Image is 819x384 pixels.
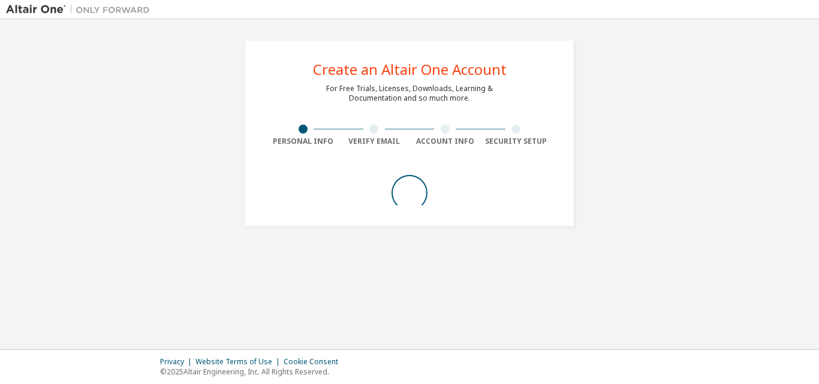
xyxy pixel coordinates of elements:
[313,62,507,77] div: Create an Altair One Account
[339,137,410,146] div: Verify Email
[409,137,481,146] div: Account Info
[267,137,339,146] div: Personal Info
[284,357,345,367] div: Cookie Consent
[195,357,284,367] div: Website Terms of Use
[481,137,552,146] div: Security Setup
[6,4,156,16] img: Altair One
[160,357,195,367] div: Privacy
[326,84,493,103] div: For Free Trials, Licenses, Downloads, Learning & Documentation and so much more.
[160,367,345,377] p: © 2025 Altair Engineering, Inc. All Rights Reserved.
